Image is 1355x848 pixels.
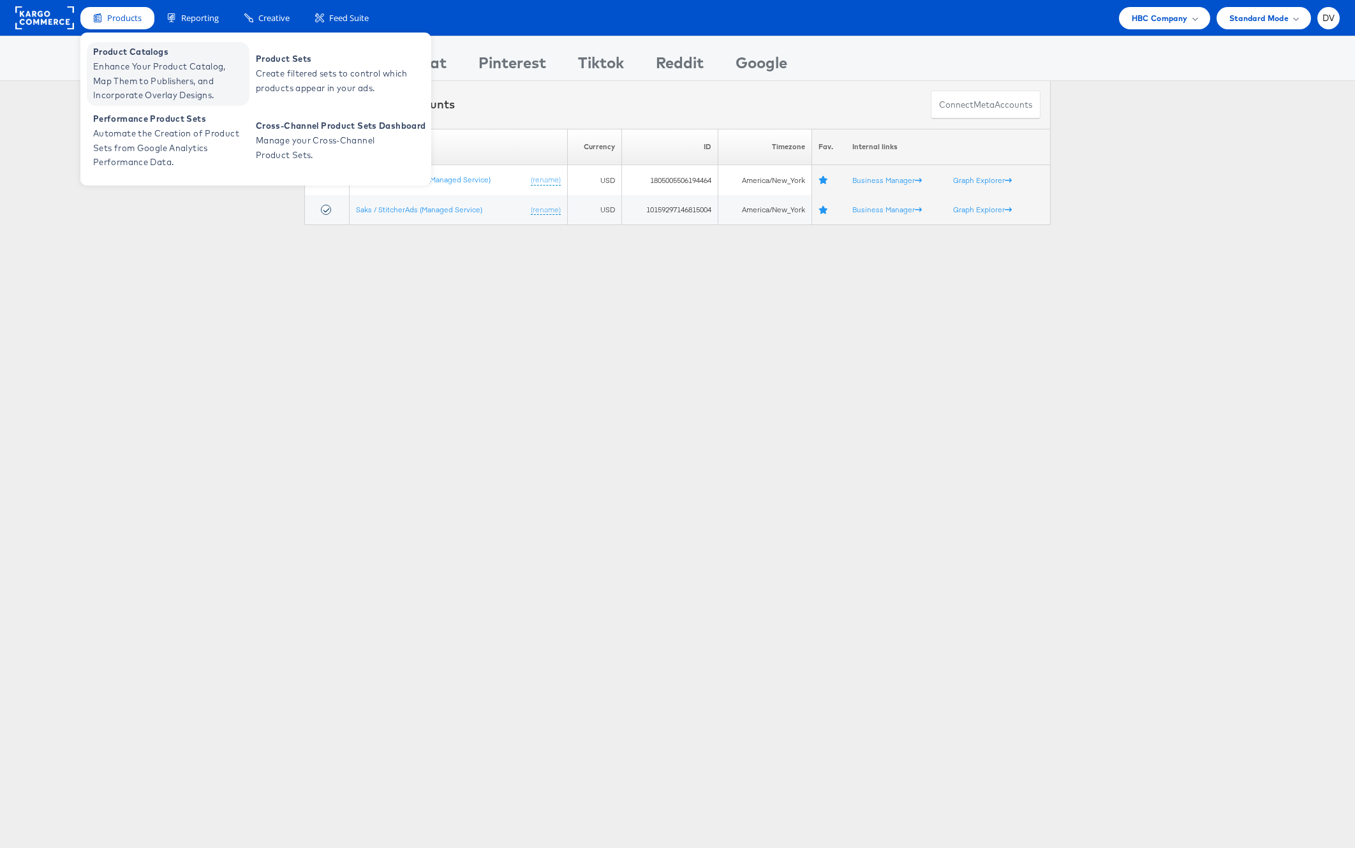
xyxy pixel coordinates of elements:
[567,129,622,165] th: Currency
[718,165,812,195] td: America/New_York
[578,52,624,80] div: Tiktok
[1322,14,1335,22] span: DV
[107,12,142,24] span: Products
[356,205,482,214] a: Saks / StitcherAds (Managed Service)
[93,126,246,170] span: Automate the Creation of Product Sets from Google Analytics Performance Data.
[256,133,409,163] span: Manage your Cross-Channel Product Sets.
[349,129,567,165] th: Name
[852,205,922,214] a: Business Manager
[656,52,704,80] div: Reddit
[852,175,922,185] a: Business Manager
[622,165,718,195] td: 1805005506194464
[249,109,429,173] a: Cross-Channel Product Sets Dashboard Manage your Cross-Channel Product Sets.
[736,52,787,80] div: Google
[622,129,718,165] th: ID
[258,12,290,24] span: Creative
[953,175,1012,185] a: Graph Explorer
[531,205,561,216] a: (rename)
[531,175,561,186] a: (rename)
[87,42,249,106] a: Product Catalogs Enhance Your Product Catalog, Map Them to Publishers, and Incorporate Overlay De...
[256,66,409,96] span: Create filtered sets to control which products appear in your ads.
[974,99,995,111] span: meta
[622,195,718,225] td: 10159297146815004
[1132,11,1188,25] span: HBC Company
[93,59,246,103] span: Enhance Your Product Catalog, Map Them to Publishers, and Incorporate Overlay Designs.
[329,12,369,24] span: Feed Suite
[567,165,622,195] td: USD
[718,195,812,225] td: America/New_York
[256,52,409,66] span: Product Sets
[931,91,1040,119] button: ConnectmetaAccounts
[93,112,246,126] span: Performance Product Sets
[356,175,491,184] a: OFF5th / StitcherAds (Managed Service)
[567,195,622,225] td: USD
[87,109,249,173] a: Performance Product Sets Automate the Creation of Product Sets from Google Analytics Performance ...
[256,119,426,133] span: Cross-Channel Product Sets Dashboard
[93,45,246,59] span: Product Catalogs
[181,12,219,24] span: Reporting
[1229,11,1289,25] span: Standard Mode
[249,42,412,106] a: Product Sets Create filtered sets to control which products appear in your ads.
[718,129,812,165] th: Timezone
[478,52,546,80] div: Pinterest
[953,205,1012,214] a: Graph Explorer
